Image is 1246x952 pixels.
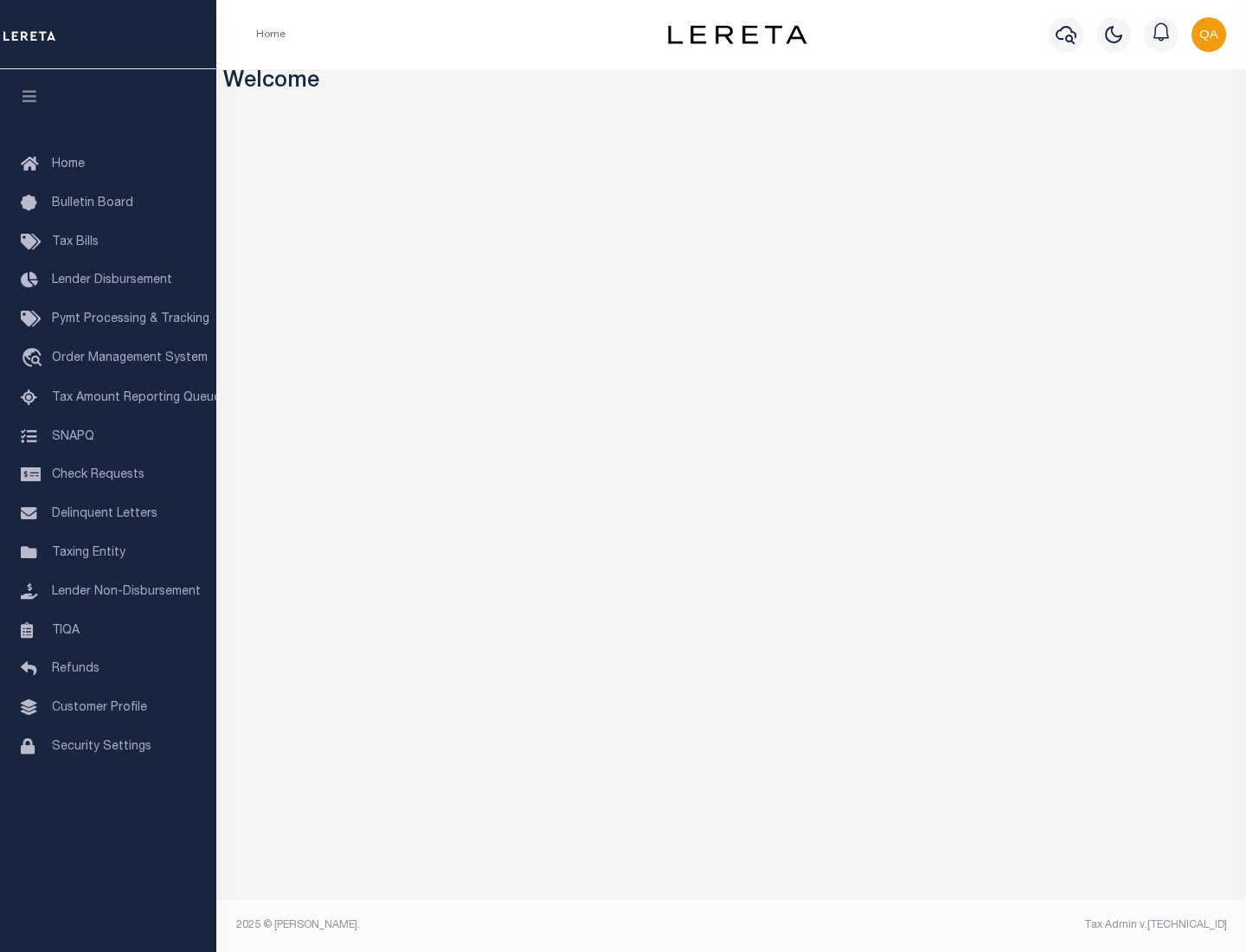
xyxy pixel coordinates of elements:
span: TIQA [52,624,80,636]
div: Tax Admin v.[TECHNICAL_ID] [744,917,1227,933]
span: SNAPQ [52,430,94,442]
span: Order Management System [52,352,208,364]
span: Security Settings [52,741,151,753]
span: Tax Amount Reporting Queue [52,392,221,404]
span: Pymt Processing & Tracking [52,313,209,325]
span: Customer Profile [52,702,147,714]
div: 2025 © [PERSON_NAME]. [223,917,732,933]
i: travel_explore [21,348,48,370]
img: svg+xml;base64,PHN2ZyB4bWxucz0iaHR0cDovL3d3dy53My5vcmcvMjAwMC9zdmciIHBvaW50ZXItZXZlbnRzPSJub25lIi... [1191,17,1226,52]
li: Home [256,27,286,42]
span: Lender Disbursement [52,274,172,286]
span: Tax Bills [52,236,99,248]
span: Bulletin Board [52,197,133,209]
span: Home [52,158,85,170]
span: Taxing Entity [52,547,125,559]
span: Refunds [52,663,100,675]
span: Check Requests [52,469,145,481]
img: logo-dark.svg [668,25,806,44]
span: Lender Non-Disbursement [52,586,201,598]
span: Delinquent Letters [52,508,157,520]
h3: Welcome [223,69,1240,96]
